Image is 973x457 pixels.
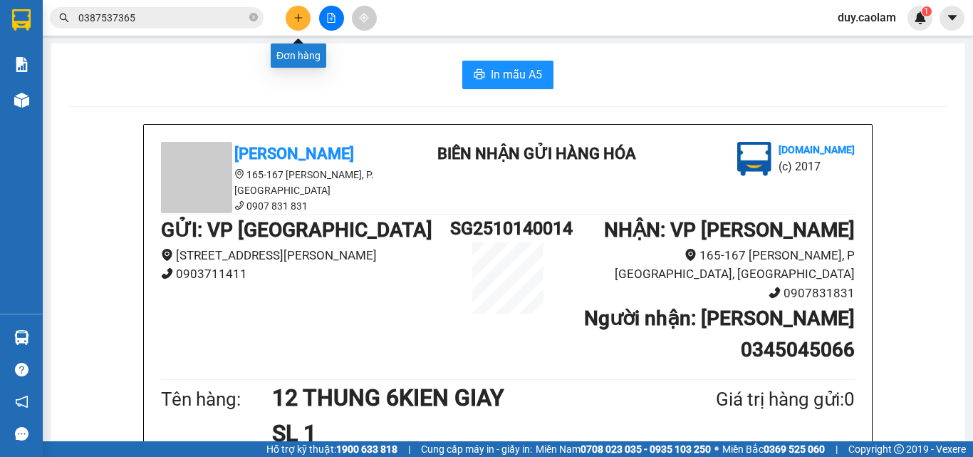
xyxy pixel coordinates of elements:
[566,246,855,284] li: 165-167 [PERSON_NAME], P [GEOGRAPHIC_DATA], [GEOGRAPHIC_DATA]
[319,6,344,31] button: file-add
[59,13,69,23] span: search
[272,416,647,451] h1: SL 1
[15,395,28,409] span: notification
[566,284,855,303] li: 0907831831
[161,267,173,279] span: phone
[161,198,417,214] li: 0907 831 831
[462,61,553,89] button: printerIn mẫu A5
[78,10,246,26] input: Tìm tên, số ĐT hoặc mã đơn
[14,57,29,72] img: solution-icon
[161,218,432,242] b: GỬI : VP [GEOGRAPHIC_DATA]
[450,215,566,242] h1: SG2510140014
[421,441,532,457] span: Cung cấp máy in - giấy in:
[326,13,336,23] span: file-add
[940,6,964,31] button: caret-down
[764,443,825,455] strong: 0369 525 060
[14,330,29,345] img: warehouse-icon
[779,144,855,155] b: [DOMAIN_NAME]
[234,200,244,210] span: phone
[836,441,838,457] span: |
[779,158,855,175] li: (c) 2017
[15,427,28,441] span: message
[584,307,855,361] b: Người nhận : [PERSON_NAME] 0345045066
[161,265,450,284] li: 0903711411
[437,145,636,163] b: BIÊN NHẬN GỬI HÀNG HÓA
[491,66,542,83] span: In mẫu A5
[737,142,771,176] img: logo.jpg
[685,249,697,261] span: environment
[336,443,397,455] strong: 1900 633 818
[14,93,29,108] img: warehouse-icon
[722,441,825,457] span: Miền Bắc
[249,13,258,21] span: close-circle
[266,441,397,457] span: Hỗ trợ kỹ thuật:
[359,13,369,23] span: aim
[15,363,28,376] span: question-circle
[249,11,258,25] span: close-circle
[161,385,272,414] div: Tên hàng:
[826,9,907,26] span: duy.caolam
[272,380,647,416] h1: 12 THUNG 6KIEN GIAY
[161,249,173,261] span: environment
[286,6,311,31] button: plus
[922,6,932,16] sup: 1
[946,11,959,24] span: caret-down
[12,9,31,31] img: logo-vxr
[161,167,417,198] li: 165-167 [PERSON_NAME], P. [GEOGRAPHIC_DATA]
[161,246,450,265] li: [STREET_ADDRESS][PERSON_NAME]
[234,145,354,163] b: [PERSON_NAME]
[894,444,904,454] span: copyright
[924,6,929,16] span: 1
[352,6,377,31] button: aim
[408,441,410,457] span: |
[234,169,244,179] span: environment
[293,13,303,23] span: plus
[581,443,711,455] strong: 0708 023 035 - 0935 103 250
[714,446,719,452] span: ⚪️
[536,441,711,457] span: Miền Nam
[914,11,927,24] img: icon-new-feature
[474,68,485,82] span: printer
[604,218,855,242] b: NHẬN : VP [PERSON_NAME]
[647,385,855,414] div: Giá trị hàng gửi: 0
[769,287,781,299] span: phone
